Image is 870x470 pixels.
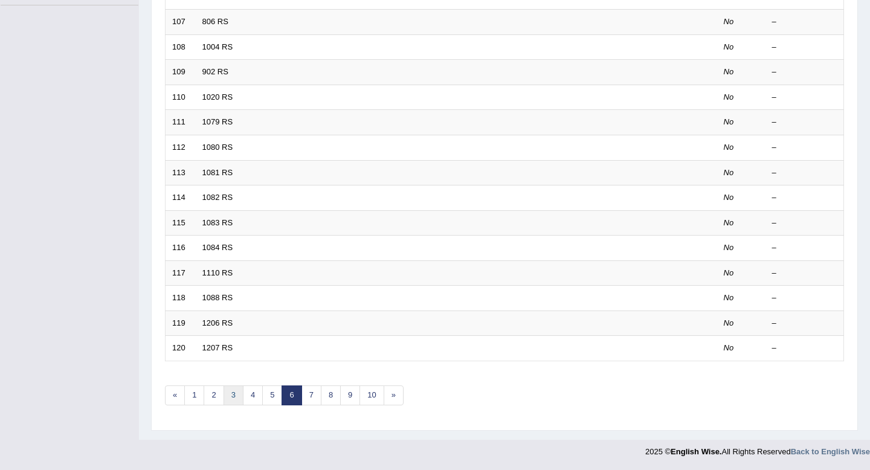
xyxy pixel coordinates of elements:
[724,193,734,202] em: No
[166,311,196,336] td: 119
[202,293,233,302] a: 1088 RS
[359,385,384,405] a: 10
[166,286,196,311] td: 118
[772,16,837,28] div: –
[224,385,243,405] a: 3
[340,385,360,405] a: 9
[166,34,196,60] td: 108
[772,268,837,279] div: –
[282,385,301,405] a: 6
[166,110,196,135] td: 111
[202,268,233,277] a: 1110 RS
[772,117,837,128] div: –
[724,42,734,51] em: No
[791,447,870,456] a: Back to English Wise
[724,143,734,152] em: No
[724,67,734,76] em: No
[384,385,404,405] a: »
[166,185,196,211] td: 114
[724,117,734,126] em: No
[772,217,837,229] div: –
[724,268,734,277] em: No
[724,218,734,227] em: No
[243,385,263,405] a: 4
[772,167,837,179] div: –
[772,242,837,254] div: –
[772,192,837,204] div: –
[202,193,233,202] a: 1082 RS
[202,117,233,126] a: 1079 RS
[204,385,224,405] a: 2
[202,143,233,152] a: 1080 RS
[724,318,734,327] em: No
[202,92,233,101] a: 1020 RS
[202,318,233,327] a: 1206 RS
[645,440,870,457] div: 2025 © All Rights Reserved
[166,10,196,35] td: 107
[184,385,204,405] a: 1
[166,260,196,286] td: 117
[202,42,233,51] a: 1004 RS
[671,447,721,456] strong: English Wise.
[202,343,233,352] a: 1207 RS
[772,292,837,304] div: –
[202,17,228,26] a: 806 RS
[724,243,734,252] em: No
[772,42,837,53] div: –
[165,385,185,405] a: «
[166,236,196,261] td: 116
[321,385,341,405] a: 8
[772,318,837,329] div: –
[724,92,734,101] em: No
[772,343,837,354] div: –
[772,92,837,103] div: –
[724,343,734,352] em: No
[724,17,734,26] em: No
[166,85,196,110] td: 110
[301,385,321,405] a: 7
[166,60,196,85] td: 109
[202,218,233,227] a: 1083 RS
[772,142,837,153] div: –
[202,67,228,76] a: 902 RS
[202,168,233,177] a: 1081 RS
[724,168,734,177] em: No
[166,160,196,185] td: 113
[166,210,196,236] td: 115
[166,336,196,361] td: 120
[166,135,196,160] td: 112
[202,243,233,252] a: 1084 RS
[772,66,837,78] div: –
[724,293,734,302] em: No
[262,385,282,405] a: 5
